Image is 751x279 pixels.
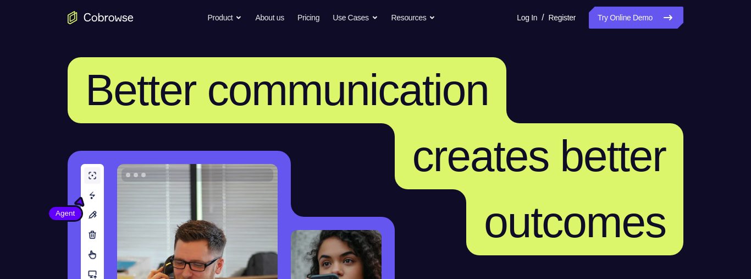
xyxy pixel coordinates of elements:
[549,7,576,29] a: Register
[333,7,378,29] button: Use Cases
[412,132,666,180] span: creates better
[484,198,666,247] span: outcomes
[589,7,683,29] a: Try Online Demo
[68,11,134,24] a: Go to the home page
[208,7,242,29] button: Product
[85,65,489,114] span: Better communication
[391,7,436,29] button: Resources
[517,7,537,29] a: Log In
[255,7,284,29] a: About us
[542,11,544,24] span: /
[297,7,319,29] a: Pricing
